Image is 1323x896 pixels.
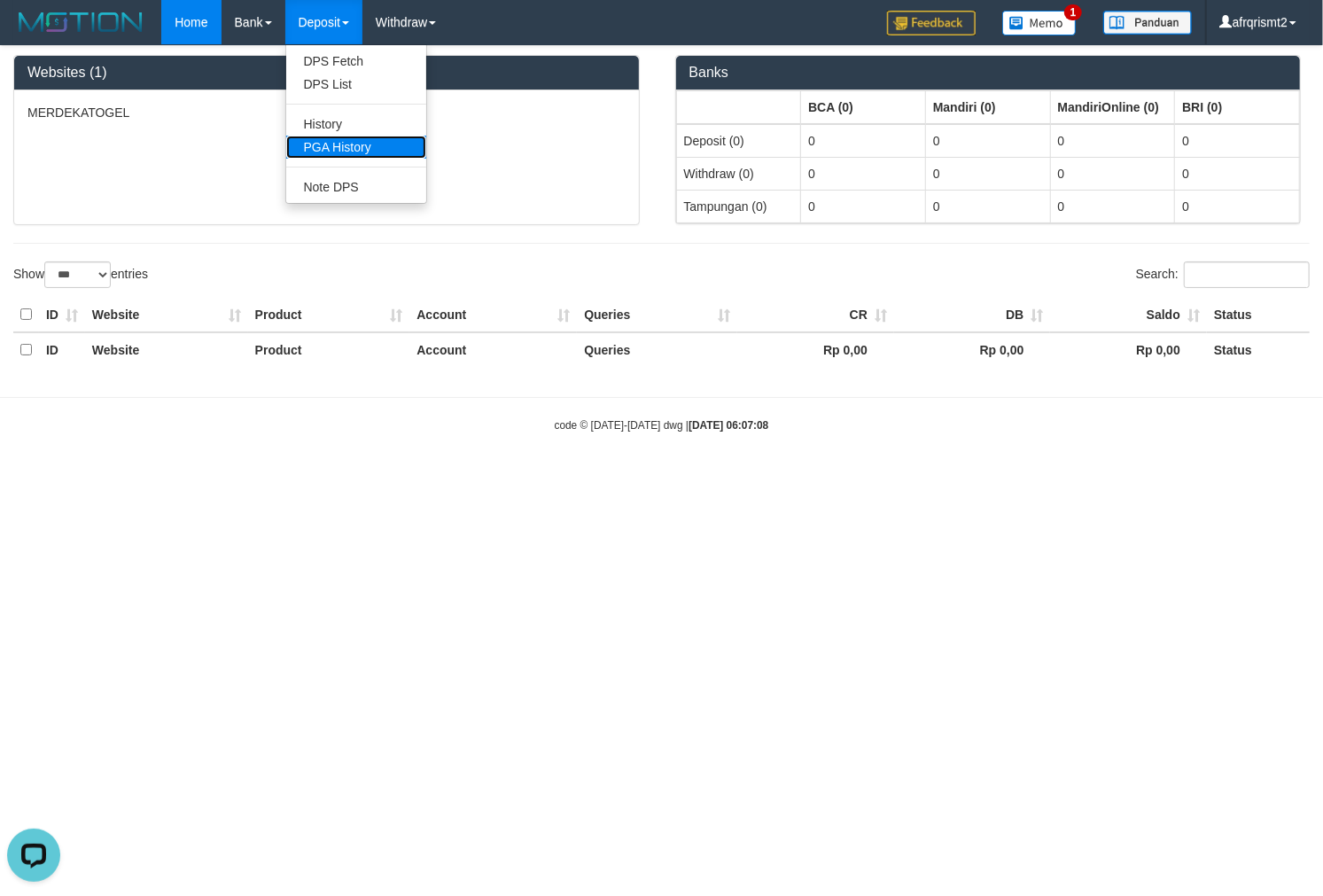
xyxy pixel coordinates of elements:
th: Saldo [1050,298,1207,332]
th: Queries [577,332,737,367]
strong: [DATE] 06:07:08 [689,419,768,432]
td: 0 [1175,157,1300,190]
img: Feedback.jpg [887,11,976,35]
p: MERDEKATOGEL [27,104,626,121]
td: Tampungan (0) [676,190,801,222]
th: Status [1207,298,1310,332]
img: Button%20Memo.svg [1002,11,1077,35]
td: 0 [925,157,1050,190]
th: DB [894,298,1051,332]
td: 0 [801,157,926,190]
td: 0 [925,124,1050,158]
td: 0 [801,190,926,222]
th: Group: activate to sort column ascending [1175,90,1300,124]
th: Rp 0,00 [1050,332,1207,367]
th: ID [39,298,85,332]
th: Group: activate to sort column ascending [801,90,926,124]
h3: Banks [689,65,1288,81]
th: Group: activate to sort column ascending [1050,90,1175,124]
span: 1 [1064,4,1083,20]
th: ID [39,332,85,367]
a: PGA History [286,136,426,159]
th: CR [737,298,894,332]
img: panduan.png [1103,11,1192,35]
input: Search: [1184,261,1310,288]
th: Product [248,332,410,367]
a: Note DPS [286,175,426,199]
th: Rp 0,00 [737,332,894,367]
th: Rp 0,00 [894,332,1051,367]
a: DPS Fetch [286,50,426,73]
a: DPS List [286,73,426,96]
td: 0 [1050,190,1175,222]
th: Account [409,298,577,332]
td: 0 [1175,190,1300,222]
td: 0 [1175,124,1300,158]
button: Open LiveChat chat widget [7,7,60,60]
td: 0 [925,190,1050,222]
small: code © [DATE]-[DATE] dwg | [555,419,769,432]
th: Group: activate to sort column ascending [676,90,801,124]
label: Show entries [13,261,148,288]
select: Showentries [44,261,111,288]
th: Queries [577,298,737,332]
td: 0 [801,124,926,158]
th: Group: activate to sort column ascending [925,90,1050,124]
img: MOTION_logo.png [13,9,148,35]
td: 0 [1050,157,1175,190]
td: Deposit (0) [676,124,801,158]
a: History [286,113,426,136]
label: Search: [1136,261,1310,288]
td: 0 [1050,124,1175,158]
td: Withdraw (0) [676,157,801,190]
th: Account [409,332,577,367]
h3: Websites (1) [27,65,626,81]
th: Status [1207,332,1310,367]
th: Product [248,298,410,332]
th: Website [85,298,248,332]
th: Website [85,332,248,367]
